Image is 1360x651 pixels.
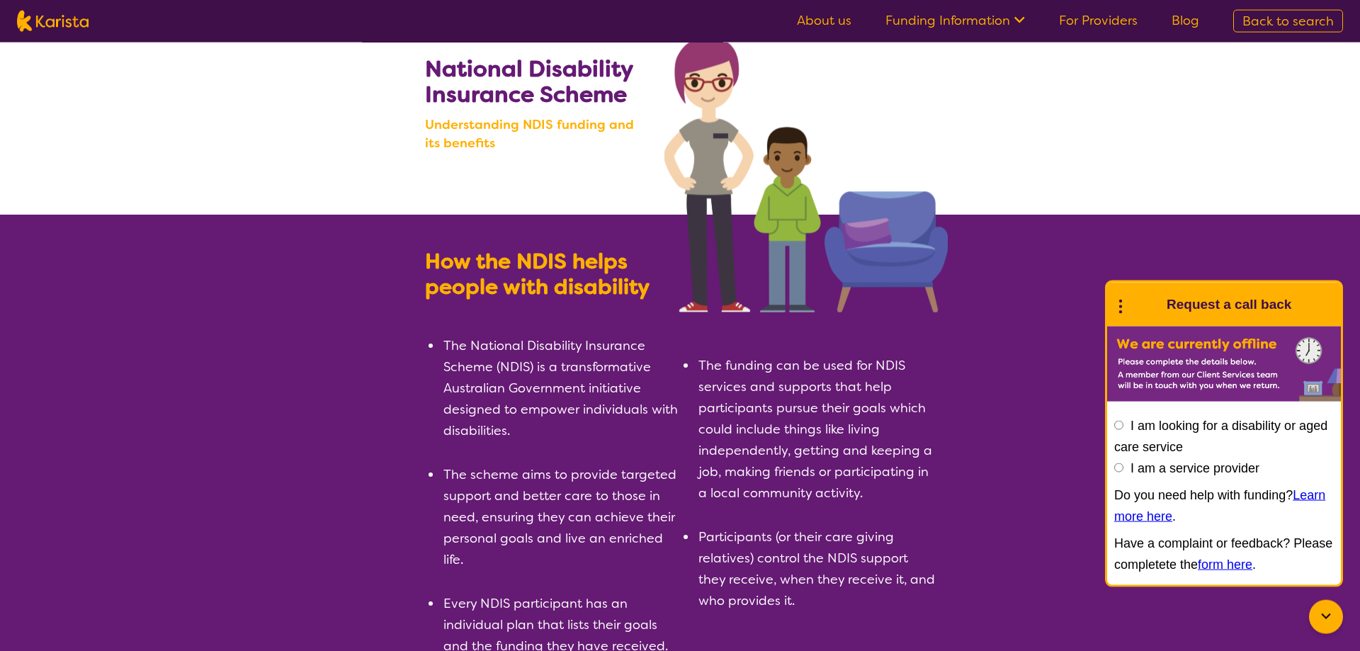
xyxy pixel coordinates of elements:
[697,526,935,611] li: Participants (or their care giving relatives) control the NDIS support they receive, when they re...
[1059,12,1138,29] a: For Providers
[442,335,680,441] li: The National Disability Insurance Scheme (NDIS) is a transformative Australian Government initiat...
[1167,294,1291,315] h1: Request a call back
[1130,461,1259,475] label: I am a service provider
[797,12,851,29] a: About us
[1242,13,1334,30] span: Back to search
[664,37,948,312] img: Search NDIS services with Karista
[1130,290,1158,319] img: Karista
[1114,533,1334,575] p: Have a complaint or feedback? Please completete the .
[1172,12,1199,29] a: Blog
[1107,327,1341,402] img: Karista offline chat form to request call back
[1198,557,1252,572] a: form here
[425,115,651,152] b: Understanding NDIS funding and its benefits
[697,355,935,504] li: The funding can be used for NDIS services and supports that help participants pursue their goals ...
[1114,485,1334,527] p: Do you need help with funding? .
[1233,10,1343,33] a: Back to search
[17,11,89,32] img: Karista logo
[425,247,650,301] b: How the NDIS helps people with disability
[885,12,1025,29] a: Funding Information
[425,54,633,109] b: National Disability Insurance Scheme
[442,464,680,570] li: The scheme aims to provide targeted support and better care to those in need, ensuring they can a...
[1114,419,1327,454] label: I am looking for a disability or aged care service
